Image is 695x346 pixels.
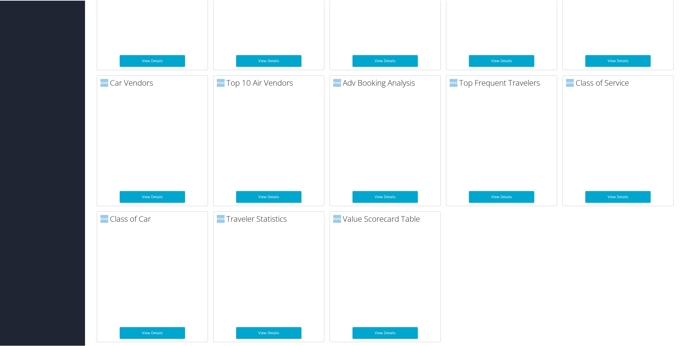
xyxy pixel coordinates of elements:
[450,78,458,86] img: domo-logo.png
[450,77,557,88] h2: Top Frequent Travelers
[217,213,324,224] h2: Traveler Statistics
[333,78,341,86] img: domo-logo.png
[217,78,225,86] img: domo-logo.png
[585,55,651,66] a: View Details
[469,191,534,202] a: View Details
[585,191,651,202] a: View Details
[120,191,185,202] a: View Details
[100,215,108,222] img: domo-logo.png
[217,77,324,88] h2: Top 10 Air Vendors
[353,191,418,202] a: View Details
[566,78,574,86] img: domo-logo.png
[120,55,185,66] a: View Details
[100,77,208,88] h2: Car Vendors
[333,213,441,224] h2: Value Scorecard Table
[566,77,673,88] h2: Class of Service
[333,77,441,88] h2: Adv Booking Analysis
[236,55,302,66] a: View Details
[333,215,341,222] img: domo-logo.png
[236,191,302,202] a: View Details
[120,327,185,338] a: View Details
[217,215,225,222] img: domo-logo.png
[353,327,418,338] a: View Details
[100,78,108,86] img: domo-logo.png
[236,327,302,338] a: View Details
[353,55,418,66] a: View Details
[469,55,534,66] a: View Details
[100,213,208,224] h2: Class of Car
